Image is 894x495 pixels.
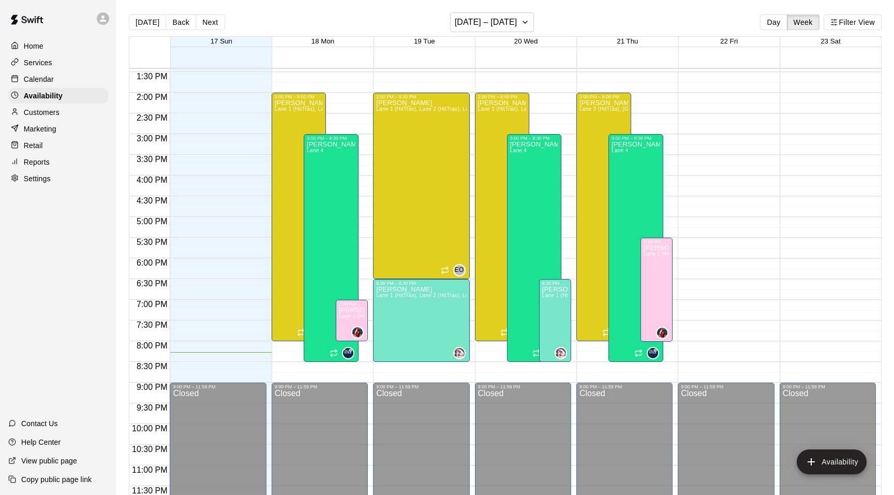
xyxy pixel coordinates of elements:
[8,138,108,153] a: Retail
[134,258,170,267] span: 6:00 PM
[453,264,466,276] div: Eric Opelski
[454,265,464,275] span: EO
[514,37,538,45] span: 20 Wed
[166,14,196,30] button: Back
[134,176,170,184] span: 4:00 PM
[21,418,58,429] p: Contact Us
[134,113,170,122] span: 2:30 PM
[644,239,669,244] div: 5:30 PM – 8:01 PM
[500,328,509,337] span: Recurring availability
[453,347,466,359] div: Michael Johnson
[330,349,338,357] span: Recurring availability
[617,37,638,45] button: 21 Thu
[376,281,466,286] div: 6:30 PM – 8:30 PM
[478,94,527,99] div: 2:00 PM – 8:00 PM
[275,106,545,112] span: Lane 1 (HitTrax), Lane 2 (HitTrax), Lane 3 (HitTrax), [GEOGRAPHIC_DATA] ([GEOGRAPHIC_DATA]), Area 10
[134,341,170,350] span: 8:00 PM
[542,293,728,298] span: Lane 1 (HitTrax), Lane 2 (HitTrax), Lane 3 (HitTrax), [GEOGRAPHIC_DATA]
[373,93,469,279] div: 2:00 PM – 6:30 PM: Available
[510,136,559,141] div: 3:00 PM – 8:30 PM
[787,14,820,30] button: Week
[478,384,568,389] div: 9:00 PM – 11:59 PM
[134,196,170,205] span: 4:30 PM
[612,148,629,153] span: Lane 4
[343,348,353,358] img: Jose Polanco
[134,279,170,288] span: 6:30 PM
[336,300,368,341] div: 7:00 PM – 8:00 PM: Available
[8,154,108,170] a: Reports
[8,71,108,87] a: Calendar
[760,14,787,30] button: Day
[640,238,673,342] div: 5:30 PM – 8:01 PM: Available
[648,348,658,358] img: Jose Polanco
[24,140,43,151] p: Retail
[507,134,562,362] div: 3:00 PM – 8:30 PM: Available
[454,348,465,358] img: Michael Johnson
[455,15,517,30] h6: [DATE] – [DATE]
[797,449,867,474] button: add
[24,157,50,167] p: Reports
[134,383,170,391] span: 9:00 PM
[342,347,354,359] div: Jose Polanco
[297,328,305,337] span: Recurring availability
[134,93,170,101] span: 2:00 PM
[579,384,669,389] div: 9:00 PM – 11:59 PM
[532,349,541,357] span: Recurring availability
[576,93,631,341] div: 2:00 PM – 8:00 PM: Available
[656,327,668,339] div: Kyle Bunn
[196,14,225,30] button: Next
[173,384,263,389] div: 9:00 PM – 11:59 PM
[539,279,571,362] div: 6:30 PM – 8:30 PM: Available
[634,349,643,357] span: Recurring availability
[8,38,108,54] a: Home
[608,134,663,362] div: 3:00 PM – 8:30 PM: Available
[475,93,530,341] div: 2:00 PM – 8:00 PM: Available
[134,72,170,81] span: 1:30 PM
[134,403,170,412] span: 9:30 PM
[275,94,323,99] div: 2:00 PM – 8:00 PM
[352,327,363,338] img: Kyle Bunn
[8,121,108,137] a: Marketing
[129,465,170,474] span: 11:00 PM
[24,124,56,134] p: Marketing
[21,474,92,485] p: Copy public page link
[821,37,841,45] button: 23 Sat
[450,12,534,32] button: [DATE] – [DATE]
[307,148,324,153] span: Lane 4
[129,424,170,433] span: 10:00 PM
[720,37,738,45] button: 22 Fri
[307,136,355,141] div: 3:00 PM – 8:30 PM
[8,88,108,104] a: Availability
[129,445,170,454] span: 10:30 PM
[510,148,527,153] span: Lane 4
[824,14,882,30] button: Filter View
[542,281,568,286] div: 6:30 PM – 8:30 PM
[414,37,435,45] button: 19 Tue
[134,362,170,371] span: 8:30 PM
[134,238,170,246] span: 5:30 PM
[24,91,63,101] p: Availability
[478,106,749,112] span: Lane 1 (HitTrax), Lane 2 (HitTrax), Lane 3 (HitTrax), [GEOGRAPHIC_DATA] ([GEOGRAPHIC_DATA]), Area 10
[579,106,890,112] span: Lane 3 (HitTrax), [GEOGRAPHIC_DATA] (HitTrax), Lane 2 (HitTrax), [GEOGRAPHIC_DATA] ([GEOGRAPHIC_D...
[24,107,59,118] p: Customers
[602,328,610,337] span: Recurring availability
[441,266,449,274] span: Recurring availability
[272,93,326,341] div: 2:00 PM – 8:00 PM: Available
[657,328,667,338] img: Kyle Bunn
[8,171,108,186] a: Settings
[304,134,359,362] div: 3:00 PM – 8:30 PM: Available
[24,41,43,51] p: Home
[211,37,232,45] button: 17 Sun
[8,55,108,70] a: Services
[24,74,54,84] p: Calendar
[8,105,108,120] a: Customers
